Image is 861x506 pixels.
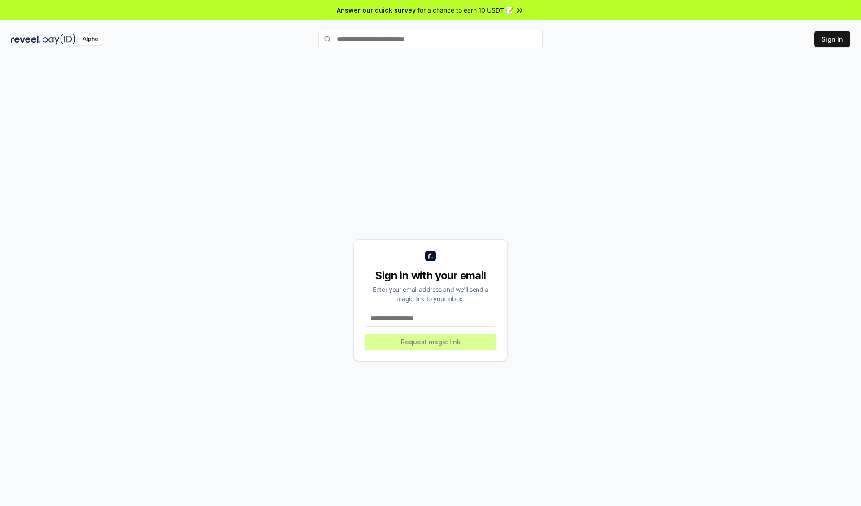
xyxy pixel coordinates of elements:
span: for a chance to earn 10 USDT 📝 [417,5,513,15]
div: Enter your email address and we’ll send a magic link to your inbox. [365,285,496,303]
div: Alpha [78,34,103,45]
img: pay_id [43,34,76,45]
span: Answer our quick survey [337,5,416,15]
img: reveel_dark [11,34,41,45]
div: Sign in with your email [365,268,496,283]
img: logo_small [425,251,436,261]
button: Sign In [814,31,850,47]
